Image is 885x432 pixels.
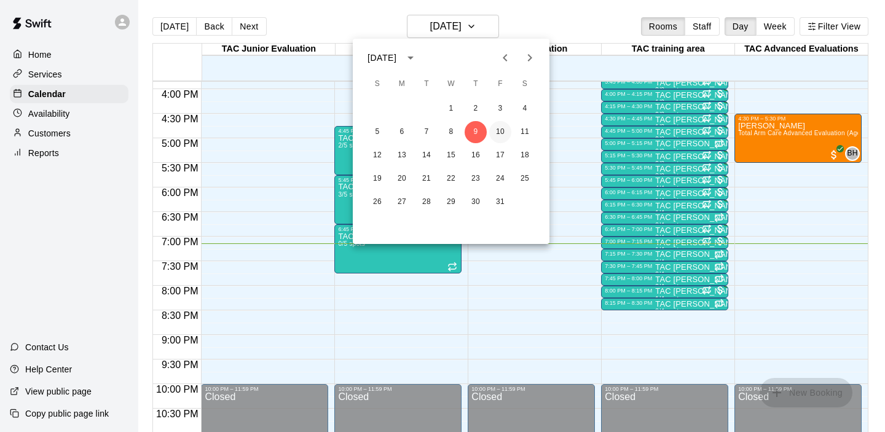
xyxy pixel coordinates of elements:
[465,72,487,96] span: Thursday
[489,144,511,167] button: 17
[489,168,511,190] button: 24
[366,121,388,143] button: 5
[514,121,536,143] button: 11
[465,98,487,120] button: 2
[400,47,421,68] button: calendar view is open, switch to year view
[366,72,388,96] span: Sunday
[514,168,536,190] button: 25
[465,121,487,143] button: 9
[391,144,413,167] button: 13
[489,191,511,213] button: 31
[493,45,517,70] button: Previous month
[366,191,388,213] button: 26
[391,72,413,96] span: Monday
[440,98,462,120] button: 1
[415,191,438,213] button: 28
[489,98,511,120] button: 3
[514,98,536,120] button: 4
[465,191,487,213] button: 30
[440,191,462,213] button: 29
[440,144,462,167] button: 15
[391,191,413,213] button: 27
[415,72,438,96] span: Tuesday
[465,168,487,190] button: 23
[440,121,462,143] button: 8
[489,121,511,143] button: 10
[415,168,438,190] button: 21
[517,45,542,70] button: Next month
[391,168,413,190] button: 20
[465,144,487,167] button: 16
[366,144,388,167] button: 12
[489,72,511,96] span: Friday
[366,168,388,190] button: 19
[391,121,413,143] button: 6
[440,168,462,190] button: 22
[440,72,462,96] span: Wednesday
[514,144,536,167] button: 18
[415,144,438,167] button: 14
[514,72,536,96] span: Saturday
[415,121,438,143] button: 7
[368,52,396,65] div: [DATE]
